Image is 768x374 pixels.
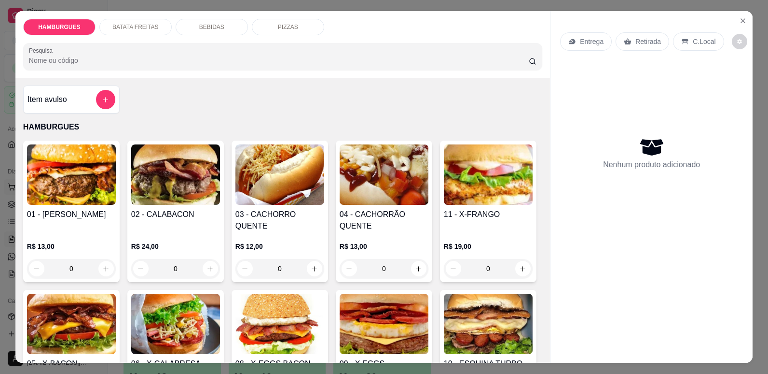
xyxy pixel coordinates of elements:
[235,358,324,370] h4: 08 - X-EGGS BACON
[340,242,428,251] p: R$ 13,00
[96,90,115,109] button: add-separate-item
[112,23,159,31] p: BATATA FREITAS
[444,358,533,370] h4: 10 - ESQUINA TURBO
[693,37,715,46] p: C.Local
[131,358,220,370] h4: 06 - X-CALABRESA
[27,209,116,220] h4: 01 - [PERSON_NAME]
[340,294,428,354] img: product-image
[235,209,324,232] h4: 03 - CACHORRO QUENTE
[580,37,603,46] p: Entrega
[237,261,253,276] button: decrease-product-quantity
[131,294,220,354] img: product-image
[131,144,220,205] img: product-image
[735,13,751,29] button: Close
[38,23,80,31] p: HAMBURGUES
[27,144,116,205] img: product-image
[515,261,531,276] button: increase-product-quantity
[29,46,56,55] label: Pesquisa
[411,261,426,276] button: increase-product-quantity
[635,37,661,46] p: Retirada
[23,121,542,133] p: HAMBURGUES
[446,261,461,276] button: decrease-product-quantity
[307,261,322,276] button: increase-product-quantity
[29,56,529,65] input: Pesquisa
[444,144,533,205] img: product-image
[235,144,324,205] img: product-image
[27,242,116,251] p: R$ 13,00
[131,209,220,220] h4: 02 - CALABACON
[235,294,324,354] img: product-image
[131,242,220,251] p: R$ 24,00
[342,261,357,276] button: decrease-product-quantity
[203,261,218,276] button: increase-product-quantity
[278,23,298,31] p: PIZZAS
[27,94,67,105] h4: Item avulso
[133,261,149,276] button: decrease-product-quantity
[732,34,747,49] button: decrease-product-quantity
[29,261,44,276] button: decrease-product-quantity
[444,209,533,220] h4: 11 - X-FRANGO
[199,23,224,31] p: BEBIDAS
[444,294,533,354] img: product-image
[444,242,533,251] p: R$ 19,00
[27,358,116,370] h4: 05 - X-BACON
[235,242,324,251] p: R$ 12,00
[340,144,428,205] img: product-image
[27,294,116,354] img: product-image
[98,261,114,276] button: increase-product-quantity
[340,209,428,232] h4: 04 - CACHORRÃO QUENTE
[603,159,700,171] p: Nenhum produto adicionado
